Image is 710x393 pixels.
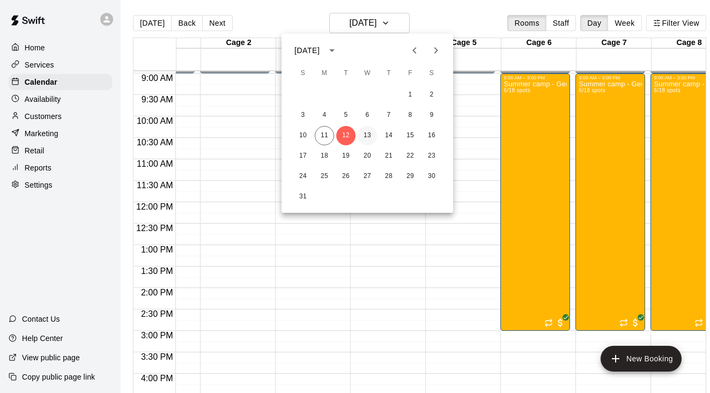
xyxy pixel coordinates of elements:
button: 29 [401,167,420,186]
div: [DATE] [294,45,320,56]
button: 25 [315,167,334,186]
button: 30 [422,167,441,186]
button: 17 [293,146,313,166]
button: 3 [293,106,313,125]
span: Wednesday [358,63,377,84]
button: 15 [401,126,420,145]
span: Friday [401,63,420,84]
button: 7 [379,106,398,125]
button: 2 [422,85,441,105]
button: 19 [336,146,356,166]
button: Next month [425,40,447,61]
span: Thursday [379,63,398,84]
button: 31 [293,187,313,206]
button: 4 [315,106,334,125]
button: 10 [293,126,313,145]
button: 18 [315,146,334,166]
button: 21 [379,146,398,166]
button: 12 [336,126,356,145]
button: calendar view is open, switch to year view [323,41,341,60]
button: 11 [315,126,334,145]
button: 24 [293,167,313,186]
button: 1 [401,85,420,105]
button: 16 [422,126,441,145]
button: 23 [422,146,441,166]
span: Tuesday [336,63,356,84]
button: 22 [401,146,420,166]
button: 6 [358,106,377,125]
button: 14 [379,126,398,145]
button: 27 [358,167,377,186]
button: Previous month [404,40,425,61]
button: 9 [422,106,441,125]
button: 26 [336,167,356,186]
button: 20 [358,146,377,166]
button: 28 [379,167,398,186]
button: 13 [358,126,377,145]
span: Sunday [293,63,313,84]
span: Monday [315,63,334,84]
span: Saturday [422,63,441,84]
button: 8 [401,106,420,125]
button: 5 [336,106,356,125]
